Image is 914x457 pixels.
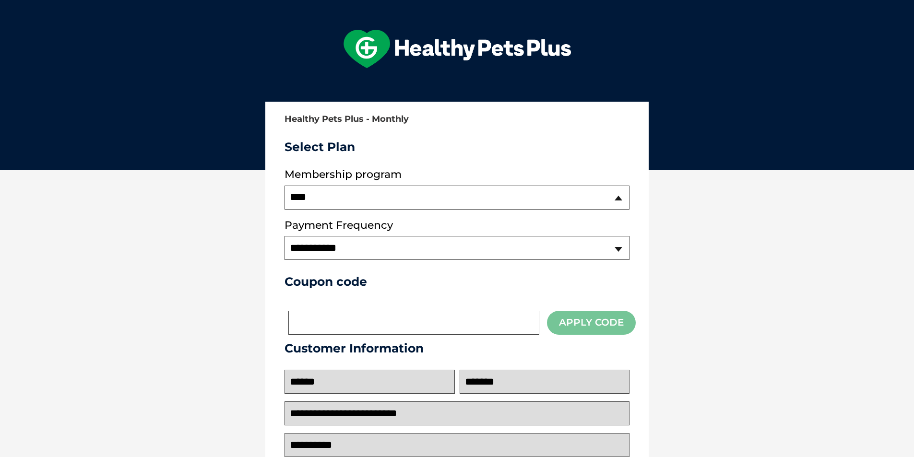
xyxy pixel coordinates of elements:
[285,140,629,154] h3: Select Plan
[547,311,636,334] button: Apply Code
[285,341,629,355] h3: Customer Information
[285,274,629,289] h3: Coupon code
[285,219,393,232] label: Payment Frequency
[285,115,629,124] h2: Healthy Pets Plus - Monthly
[285,168,629,181] label: Membership program
[344,30,571,68] img: hpp-logo-landscape-green-white.png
